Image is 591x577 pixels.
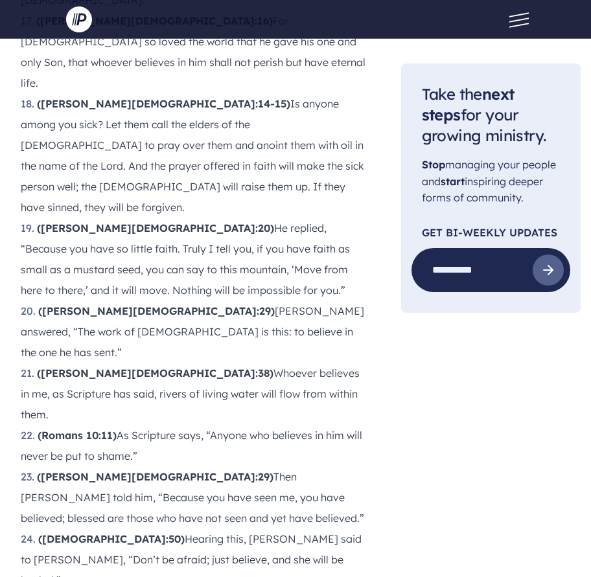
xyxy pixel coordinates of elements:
[21,466,370,528] li: Then [PERSON_NAME] told him, “Because you have seen me, you have believed; blessed are those who ...
[21,425,370,466] li: As Scripture says, “Anyone who believes in him will never be put to shame.”
[21,93,370,218] li: Is anyone among you sick? Let them call the elders of the [DEMOGRAPHIC_DATA] to pray over them an...
[37,470,273,483] strong: ([PERSON_NAME][DEMOGRAPHIC_DATA]:29)
[422,84,546,145] span: Take the for your growing ministry.
[441,175,465,188] span: start
[37,367,273,379] strong: ([PERSON_NAME][DEMOGRAPHIC_DATA]:38)
[21,10,370,93] li: For [DEMOGRAPHIC_DATA] so loved the world that he gave his one and only Son, that whoever believe...
[422,157,560,207] p: managing your people and inspiring deeper forms of community.
[422,158,445,171] span: Stop
[38,532,185,545] strong: ([DEMOGRAPHIC_DATA]:50)
[21,304,364,359] span: [PERSON_NAME] answered, “The work of [DEMOGRAPHIC_DATA] is this: to believe in the one he has sent.”
[422,84,515,124] span: next steps
[38,304,275,317] strong: ([PERSON_NAME][DEMOGRAPHIC_DATA]:29)
[21,363,370,425] li: Whoever believes in me, as Scripture has said, rivers of living water will flow from within them.
[37,221,274,234] strong: ([PERSON_NAME][DEMOGRAPHIC_DATA]:20)
[37,97,290,110] strong: ([PERSON_NAME][DEMOGRAPHIC_DATA]:14-15)
[422,227,560,238] p: Get Bi-Weekly Updates
[38,429,117,442] strong: (Romans 10:11)
[21,218,370,300] li: He replied, “Because you have so little faith. Truly I tell you, if you have faith as small as a ...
